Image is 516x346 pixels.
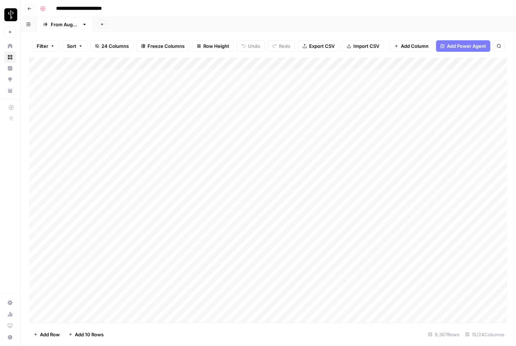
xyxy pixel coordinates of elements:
[37,17,93,32] a: From [DATE]
[51,21,79,28] div: From [DATE]
[447,42,486,50] span: Add Power Agent
[40,331,60,338] span: Add Row
[192,40,234,52] button: Row Height
[75,331,104,338] span: Add 10 Rows
[4,332,16,343] button: Help + Support
[4,51,16,63] a: Browse
[436,40,490,52] button: Add Power Agent
[67,42,76,50] span: Sort
[4,74,16,85] a: Opportunities
[4,40,16,52] a: Home
[248,42,260,50] span: Undo
[298,40,339,52] button: Export CSV
[4,85,16,96] a: Your Data
[237,40,265,52] button: Undo
[32,40,59,52] button: Filter
[309,42,335,50] span: Export CSV
[62,40,87,52] button: Sort
[390,40,433,52] button: Add Column
[279,42,290,50] span: Redo
[64,329,108,340] button: Add 10 Rows
[4,63,16,74] a: Insights
[136,40,189,52] button: Freeze Columns
[101,42,129,50] span: 24 Columns
[353,42,379,50] span: Import CSV
[462,329,507,340] div: 15/24 Columns
[268,40,295,52] button: Redo
[401,42,429,50] span: Add Column
[425,329,462,340] div: 9,367 Rows
[148,42,185,50] span: Freeze Columns
[4,320,16,332] a: Learning Hub
[29,329,64,340] button: Add Row
[203,42,229,50] span: Row Height
[4,309,16,320] a: Usage
[342,40,384,52] button: Import CSV
[90,40,133,52] button: 24 Columns
[37,42,48,50] span: Filter
[4,8,17,21] img: LP Production Workloads Logo
[4,297,16,309] a: Settings
[4,6,16,24] button: Workspace: LP Production Workloads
